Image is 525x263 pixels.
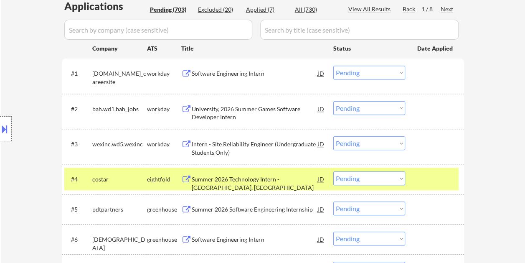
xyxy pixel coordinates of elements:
div: Back [403,5,416,13]
div: greenhouse [147,235,181,244]
div: Pending (703) [150,5,192,14]
div: Summer 2026 Software Engineering Internship [192,205,318,214]
input: Search by company (case sensitive) [64,20,252,40]
div: Applications [64,1,147,11]
div: #6 [71,235,86,244]
div: Date Applied [417,44,454,53]
div: All (730) [295,5,337,14]
input: Search by title (case sensitive) [260,20,459,40]
div: Company [92,44,147,53]
div: View All Results [348,5,393,13]
div: Status [333,41,405,56]
div: University, 2026 Summer Games Software Developer Intern [192,105,318,121]
div: JD [317,171,325,186]
div: #5 [71,205,86,214]
div: workday [147,140,181,148]
div: [DEMOGRAPHIC_DATA] [92,235,147,252]
div: Software Engineering Intern [192,235,318,244]
div: Intern - Site Reliability Engineer (Undergraduate Students Only) [192,140,318,156]
div: ATS [147,44,181,53]
div: 1 / 8 [421,5,441,13]
div: JD [317,101,325,116]
div: Next [441,5,454,13]
div: Excluded (20) [198,5,240,14]
div: greenhouse [147,205,181,214]
div: Software Engineering Intern [192,69,318,78]
div: JD [317,136,325,151]
div: workday [147,69,181,78]
div: workday [147,105,181,113]
div: JD [317,66,325,81]
div: Applied (7) [246,5,288,14]
div: eightfold [147,175,181,184]
div: Summer 2026 Technology Intern - [GEOGRAPHIC_DATA], [GEOGRAPHIC_DATA] [192,175,318,192]
div: JD [317,202,325,217]
div: Title [181,44,325,53]
div: pdtpartners [92,205,147,214]
div: JD [317,232,325,247]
